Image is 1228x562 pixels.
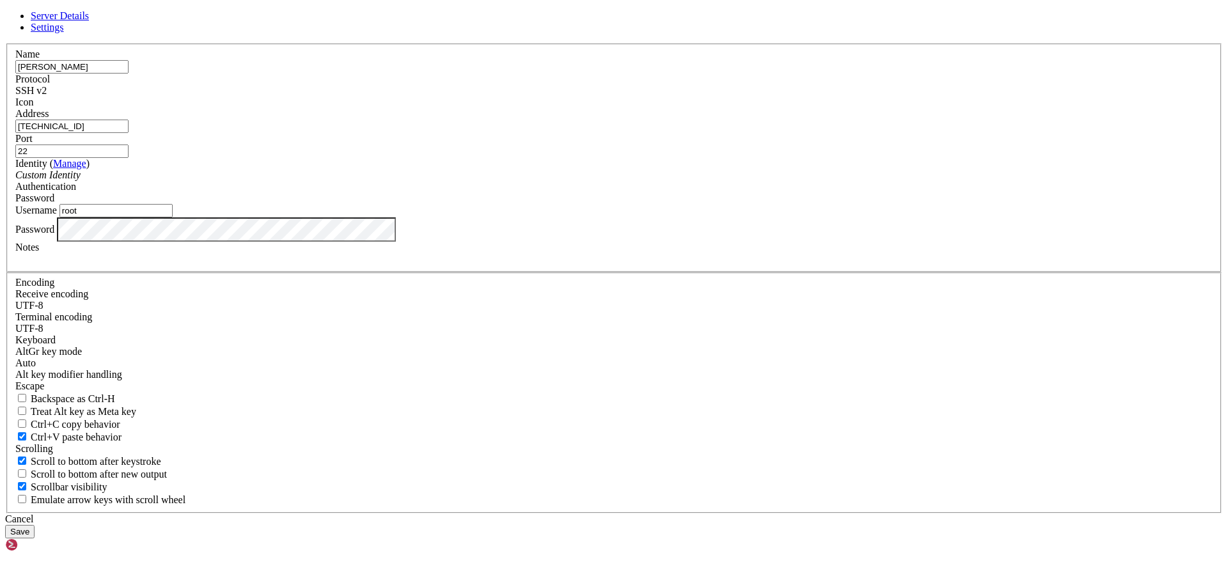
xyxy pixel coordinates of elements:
div: UTF-8 [15,300,1213,311]
input: Backspace as Ctrl-H [18,394,26,402]
button: Save [5,525,35,538]
span: Ctrl+C copy behavior [31,419,120,430]
div: Cancel [5,513,1223,525]
span: UTF-8 [15,300,43,311]
label: Ctrl+V pastes if true, sends ^V to host if false. Ctrl+Shift+V sends ^V to host if true, pastes i... [15,432,122,442]
label: Keyboard [15,334,56,345]
span: Scrollbar visibility [31,481,107,492]
input: Scrollbar visibility [18,482,26,490]
label: Notes [15,242,39,253]
label: Scrolling [15,443,53,454]
img: Shellngn [5,538,79,551]
div: Password [15,192,1213,204]
label: Identity [15,158,90,169]
span: Backspace as Ctrl-H [31,393,115,404]
span: Escape [15,380,44,391]
a: Server Details [31,10,89,21]
label: Authentication [15,181,76,192]
div: SSH v2 [15,85,1213,97]
label: If true, the backspace should send BS ('\x08', aka ^H). Otherwise the backspace key should send '... [15,393,115,404]
label: Whether the Alt key acts as a Meta key or as a distinct Alt key. [15,406,136,417]
a: Manage [53,158,86,169]
input: Scroll to bottom after new output [18,469,26,478]
label: Controls how the Alt key is handled. Escape: Send an ESC prefix. 8-Bit: Add 128 to the typed char... [15,369,122,380]
label: Name [15,49,40,59]
label: Ctrl-C copies if true, send ^C to host if false. Ctrl-Shift-C sends ^C to host if true, copies if... [15,419,120,430]
span: Scroll to bottom after keystroke [31,456,161,467]
label: Port [15,133,33,144]
label: Scroll to bottom after new output. [15,469,167,480]
span: ( ) [50,158,90,169]
label: The default terminal encoding. ISO-2022 enables character map translations (like graphics maps). ... [15,311,92,322]
input: Login Username [59,204,173,217]
label: Whether to scroll to the bottom on any keystroke. [15,456,161,467]
label: Set the expected encoding for data received from the host. If the encodings do not match, visual ... [15,346,82,357]
input: Host Name or IP [15,120,129,133]
span: Emulate arrow keys with scroll wheel [31,494,185,505]
input: Server Name [15,60,129,74]
span: Treat Alt key as Meta key [31,406,136,417]
label: When using the alternative screen buffer, and DECCKM (Application Cursor Keys) is active, mouse w... [15,494,185,505]
input: Emulate arrow keys with scroll wheel [18,495,26,503]
label: Password [15,223,54,234]
input: Scroll to bottom after keystroke [18,457,26,465]
span: Password [15,192,54,203]
input: Port Number [15,144,129,158]
label: Icon [15,97,33,107]
div: Auto [15,357,1213,369]
div: Escape [15,380,1213,392]
input: Ctrl+V paste behavior [18,432,26,441]
a: Settings [31,22,64,33]
label: Protocol [15,74,50,84]
span: Auto [15,357,36,368]
span: SSH v2 [15,85,47,96]
input: Treat Alt key as Meta key [18,407,26,415]
div: Custom Identity [15,169,1213,181]
label: Username [15,205,57,215]
label: The vertical scrollbar mode. [15,481,107,492]
span: Scroll to bottom after new output [31,469,167,480]
input: Ctrl+C copy behavior [18,419,26,428]
i: Custom Identity [15,169,81,180]
label: Set the expected encoding for data received from the host. If the encodings do not match, visual ... [15,288,88,299]
div: UTF-8 [15,323,1213,334]
span: Ctrl+V paste behavior [31,432,122,442]
span: UTF-8 [15,323,43,334]
label: Address [15,108,49,119]
label: Encoding [15,277,54,288]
